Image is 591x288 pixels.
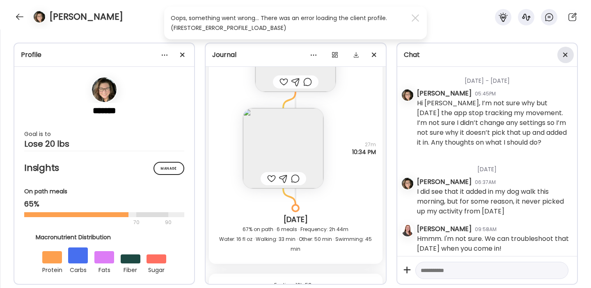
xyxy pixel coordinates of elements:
[352,141,376,148] span: 27m
[147,263,166,275] div: sugar
[404,50,570,60] div: Chat
[42,263,62,275] div: protein
[94,263,114,275] div: fats
[215,225,376,254] div: 67% on path · 6 meals · Frequency: 2h 44m Water: 16 fl oz · Walking: 33 min · Other: 50 min · Swi...
[164,218,172,227] div: 90
[475,90,496,98] div: 05:45PM
[402,89,413,101] img: avatars%2FOEo1pt2Awdddw3GMlk10IIzCNdK2
[92,77,117,102] img: avatars%2FOEo1pt2Awdddw3GMlk10IIzCNdK2
[402,225,413,236] img: avatars%2F3QGrsCc6FDXbZBlAH1zbxNwguRN2
[417,155,570,177] div: [DATE]
[21,50,188,60] div: Profile
[475,226,497,233] div: 09:58AM
[417,177,472,187] div: [PERSON_NAME]
[171,13,407,33] div: Oops, something went wrong... There was an error loading the client profile. (FIRESTORE_ERROR_PRO...
[24,218,163,227] div: 70
[49,10,123,23] h4: [PERSON_NAME]
[417,234,570,254] div: Hmmm. I'm not sure. We can troubleshoot that [DATE] when you come in!
[24,162,184,174] h2: Insights
[34,11,45,23] img: avatars%2FOEo1pt2Awdddw3GMlk10IIzCNdK2
[402,178,413,189] img: avatars%2FOEo1pt2Awdddw3GMlk10IIzCNdK2
[212,50,379,60] div: Journal
[24,129,184,139] div: Goal is to
[36,233,173,242] div: Macronutrient Distribution
[417,88,472,98] div: [PERSON_NAME]
[417,224,472,234] div: [PERSON_NAME]
[475,179,496,186] div: 06:37AM
[417,187,570,216] div: I did see that it added in my dog walk this morning, but for some reason, it never picked up my a...
[417,98,570,147] div: Hi [PERSON_NAME], I’m not sure why but [DATE] the app stop tracking my movement. I’m not sure I d...
[24,199,184,209] div: 65%
[215,215,376,225] div: [DATE]
[352,148,376,156] span: 10:34 PM
[243,108,323,188] img: images%2FOEo1pt2Awdddw3GMlk10IIzCNdK2%2FtoNZ0YOJ1UsCRaXschA7%2FVWbTIX6EPaZKyxzCEIkV_240
[24,139,184,149] div: Lose 20 lbs
[153,162,184,175] div: Manage
[417,67,570,88] div: [DATE] - [DATE]
[121,263,140,275] div: fiber
[68,263,88,275] div: carbs
[24,187,184,196] div: On path meals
